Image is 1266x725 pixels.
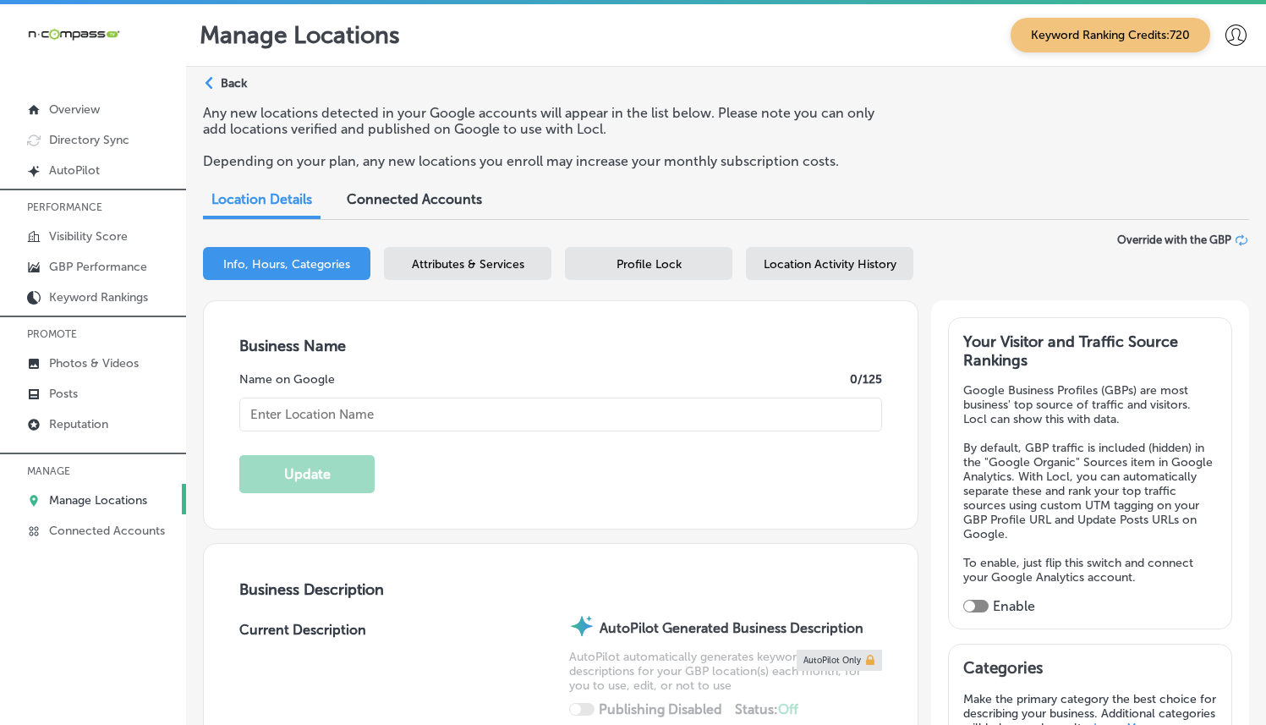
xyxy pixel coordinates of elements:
[211,191,312,207] span: Location Details
[239,372,335,387] label: Name on Google
[203,153,883,169] p: Depending on your plan, any new locations you enroll may increase your monthly subscription costs.
[223,257,350,272] span: Info, Hours, Categories
[963,383,1217,426] p: Google Business Profiles (GBPs) are most business' top source of traffic and visitors. Locl can s...
[1117,233,1231,246] span: Override with the GBP
[600,620,863,636] strong: AutoPilot Generated Business Description
[963,441,1217,541] p: By default, GBP traffic is included (hidden) in the "Google Organic" Sources item in Google Analy...
[49,417,108,431] p: Reputation
[617,257,682,272] span: Profile Lock
[203,105,883,137] p: Any new locations detected in your Google accounts will appear in the list below. Please note you...
[49,290,148,305] p: Keyword Rankings
[239,455,375,493] button: Update
[963,332,1217,370] h3: Your Visitor and Traffic Source Rankings
[239,398,882,431] input: Enter Location Name
[239,580,882,599] h3: Business Description
[200,21,400,49] p: Manage Locations
[49,133,129,147] p: Directory Sync
[239,337,882,355] h3: Business Name
[963,556,1217,585] p: To enable, just flip this switch and connect your Google Analytics account.
[347,191,482,207] span: Connected Accounts
[49,260,147,274] p: GBP Performance
[49,524,165,538] p: Connected Accounts
[569,613,595,639] img: autopilot-icon
[49,163,100,178] p: AutoPilot
[221,76,247,91] p: Back
[993,598,1035,614] label: Enable
[49,493,147,508] p: Manage Locations
[27,26,120,42] img: 660ab0bf-5cc7-4cb8-ba1c-48b5ae0f18e60NCTV_CLogo_TV_Black_-500x88.png
[1011,18,1210,52] span: Keyword Ranking Credits: 720
[49,229,128,244] p: Visibility Score
[963,658,1217,684] h3: Categories
[412,257,524,272] span: Attributes & Services
[49,102,100,117] p: Overview
[49,356,139,371] p: Photos & Videos
[850,372,882,387] label: 0 /125
[764,257,896,272] span: Location Activity History
[49,387,78,401] p: Posts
